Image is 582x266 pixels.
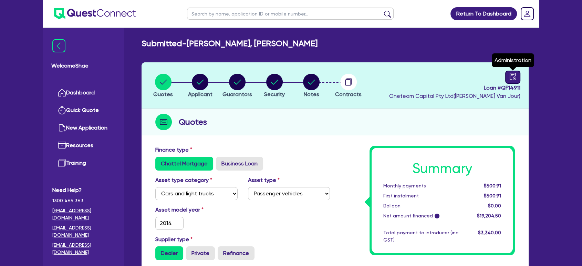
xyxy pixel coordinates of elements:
a: Resources [52,137,115,154]
div: Balloon [378,202,464,209]
span: Contracts [335,91,362,98]
span: $500.91 [484,183,501,188]
a: [EMAIL_ADDRESS][DOMAIN_NAME] [52,224,115,239]
a: Dropdown toggle [518,5,536,23]
img: resources [58,141,66,150]
span: Oneteam Capital Pty Ltd ( [PERSON_NAME] Van Jour ) [389,93,520,99]
button: Contracts [335,73,362,99]
span: Welcome Shae [51,62,116,70]
span: Need Help? [52,186,115,194]
span: $19,204.50 [477,213,501,218]
a: Dashboard [52,84,115,102]
label: Dealer [155,246,183,260]
span: $500.91 [484,193,501,198]
span: audit [509,73,517,80]
div: Monthly payments [378,182,464,190]
span: Guarantors [222,91,252,98]
label: Asset type [248,176,280,184]
a: audit [505,71,520,84]
span: Notes [304,91,319,98]
div: Net amount financed [378,212,464,219]
label: Business Loan [216,157,263,171]
input: Search by name, application ID or mobile number... [187,8,394,20]
a: [EMAIL_ADDRESS][DOMAIN_NAME] [52,242,115,256]
button: Security [264,73,285,99]
h1: Summary [383,160,501,177]
div: Total payment to introducer (inc GST) [378,229,464,244]
label: Chattel Mortgage [155,157,213,171]
span: i [435,214,439,218]
button: Notes [303,73,320,99]
a: Training [52,154,115,172]
a: New Application [52,119,115,137]
h2: Submitted - [PERSON_NAME], [PERSON_NAME] [142,39,318,49]
img: step-icon [155,114,172,130]
span: Quotes [153,91,173,98]
div: Administration [492,53,534,67]
button: Applicant [188,73,213,99]
button: Quotes [153,73,173,99]
a: [EMAIL_ADDRESS][DOMAIN_NAME] [52,207,115,222]
button: Guarantors [222,73,252,99]
label: Private [186,246,215,260]
img: new-application [58,124,66,132]
h2: Quotes [179,116,207,128]
label: Refinance [218,246,254,260]
label: Finance type [155,146,192,154]
label: Asset model year [150,206,243,214]
img: icon-menu-close [52,39,65,52]
img: quick-quote [58,106,66,114]
span: $0.00 [488,203,501,208]
div: First instalment [378,192,464,199]
span: 1300 465 363 [52,197,115,204]
span: Applicant [188,91,212,98]
label: Asset type category [155,176,212,184]
span: Security [264,91,285,98]
img: training [58,159,66,167]
span: Loan # QF14911 [389,84,520,92]
label: Supplier type [155,235,193,244]
a: Return To Dashboard [450,7,517,20]
img: quest-connect-logo-blue [54,8,136,19]
a: Quick Quote [52,102,115,119]
span: $3,340.00 [478,230,501,235]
